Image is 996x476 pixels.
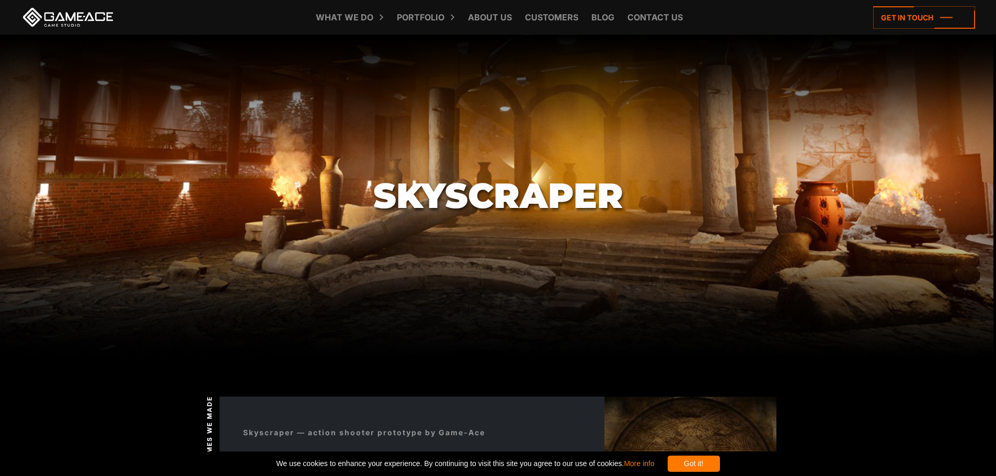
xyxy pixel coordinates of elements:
[373,177,623,215] h1: Skyscraper
[624,459,654,468] a: More info
[243,427,485,438] div: Skyscraper — action shooter prototype by Game-Ace
[873,6,975,29] a: Get in touch
[276,456,654,472] span: We use cookies to enhance your experience. By continuing to visit this site you agree to our use ...
[668,456,720,472] div: Got it!
[205,396,214,464] span: Games we made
